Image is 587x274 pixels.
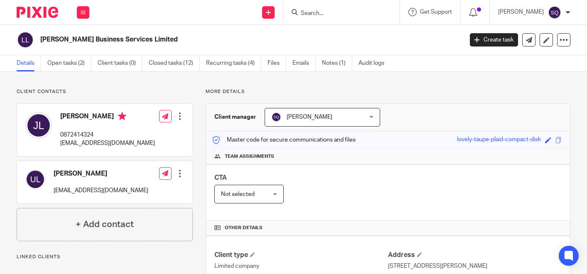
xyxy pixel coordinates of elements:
span: Team assignments [225,153,274,160]
a: Open tasks (2) [47,55,91,71]
a: Details [17,55,41,71]
h4: [PERSON_NAME] [60,112,155,122]
div: lovely-taupe-plaid-compact-disk [457,135,541,145]
span: [PERSON_NAME] [287,114,332,120]
a: Client tasks (0) [98,55,142,71]
a: Create task [470,33,518,46]
a: Notes (1) [322,55,352,71]
p: [EMAIL_ADDRESS][DOMAIN_NAME] [54,186,148,195]
input: Search [300,10,375,17]
h3: Client manager [214,113,256,121]
span: CTA [214,174,227,181]
p: 0872414324 [60,131,155,139]
p: More details [206,88,570,95]
a: Closed tasks (12) [149,55,200,71]
img: svg%3E [271,112,281,122]
p: Master code for secure communications and files [212,136,356,144]
p: [EMAIL_ADDRESS][DOMAIN_NAME] [60,139,155,147]
img: Pixie [17,7,58,18]
span: Not selected [221,191,255,197]
a: Emails [292,55,316,71]
i: Primary [118,112,126,120]
p: Client contacts [17,88,193,95]
h4: [PERSON_NAME] [54,169,148,178]
h4: Address [388,251,562,259]
p: Limited company [214,262,388,270]
p: [PERSON_NAME] [498,8,544,16]
h2: [PERSON_NAME] Business Services Limited [40,35,374,44]
h4: + Add contact [76,218,134,231]
img: svg%3E [25,112,52,139]
a: Recurring tasks (4) [206,55,261,71]
a: Files [268,55,286,71]
h4: Client type [214,251,388,259]
img: svg%3E [548,6,561,19]
img: svg%3E [25,169,45,189]
img: svg%3E [17,31,34,49]
p: Linked clients [17,254,193,260]
p: [STREET_ADDRESS][PERSON_NAME] [388,262,562,270]
span: Other details [225,225,263,231]
a: Audit logs [359,55,391,71]
span: Get Support [420,9,452,15]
